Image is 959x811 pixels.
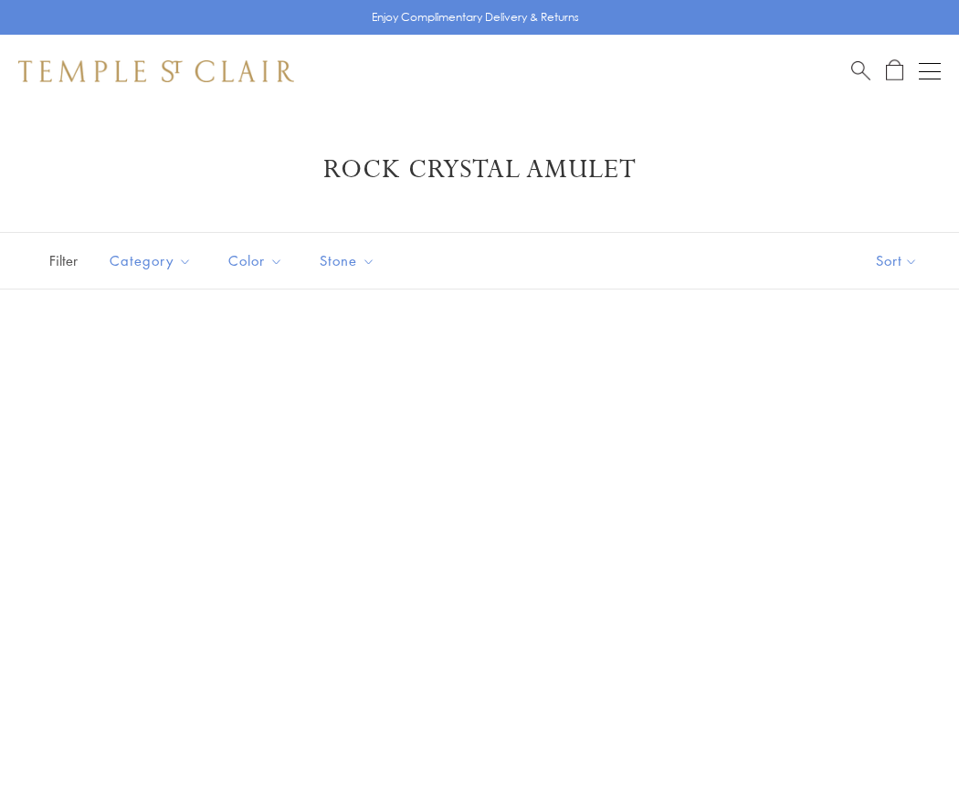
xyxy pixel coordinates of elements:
[372,8,579,26] p: Enjoy Complimentary Delivery & Returns
[100,249,205,272] span: Category
[46,153,913,186] h1: Rock Crystal Amulet
[311,249,389,272] span: Stone
[851,59,870,82] a: Search
[306,240,389,281] button: Stone
[18,60,294,82] img: Temple St. Clair
[215,240,297,281] button: Color
[886,59,903,82] a: Open Shopping Bag
[96,240,205,281] button: Category
[835,233,959,289] button: Show sort by
[919,60,941,82] button: Open navigation
[219,249,297,272] span: Color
